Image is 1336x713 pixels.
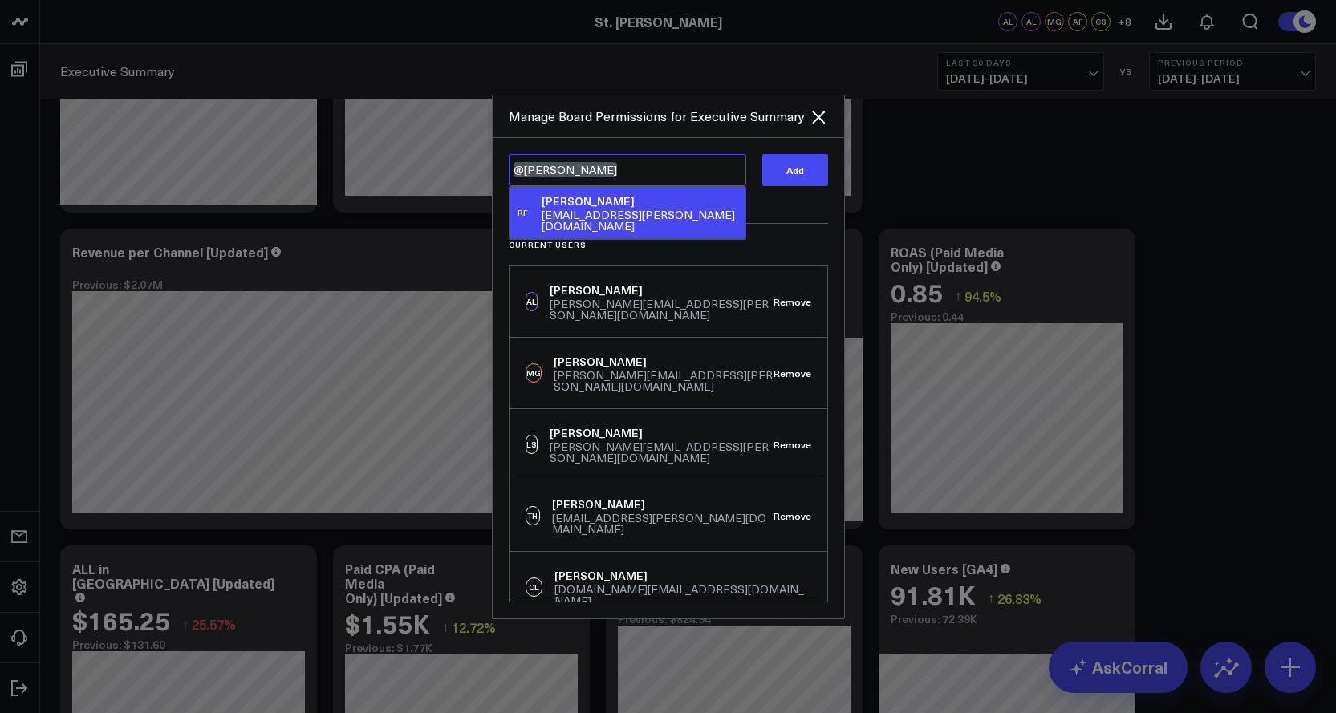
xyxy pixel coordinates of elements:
[516,203,530,222] div: RF
[526,292,538,311] div: AL
[774,296,811,307] button: Remove
[550,298,774,321] div: [PERSON_NAME][EMAIL_ADDRESS][PERSON_NAME][DOMAIN_NAME]
[552,496,773,512] div: [PERSON_NAME]
[526,363,542,383] div: MG
[554,568,810,584] div: [PERSON_NAME]
[509,240,828,249] h3: Current Users
[509,154,746,186] textarea: @[PERSON_NAME]
[542,209,739,232] div: [EMAIL_ADDRESS][PERSON_NAME][DOMAIN_NAME]
[554,584,810,606] div: [DOMAIN_NAME][EMAIL_ADDRESS][DOMAIN_NAME]
[542,193,739,209] div: [PERSON_NAME]
[550,425,774,441] div: [PERSON_NAME]
[526,506,541,525] div: TH
[554,354,774,370] div: [PERSON_NAME]
[526,435,538,454] div: LS
[526,577,543,597] div: CL
[762,154,828,186] button: Add
[774,510,811,521] button: Remove
[550,282,774,298] div: [PERSON_NAME]
[554,370,774,392] div: [PERSON_NAME][EMAIL_ADDRESS][PERSON_NAME][DOMAIN_NAME]
[552,512,773,535] div: [EMAIL_ADDRESS][PERSON_NAME][DOMAIN_NAME]
[774,367,811,379] button: Remove
[509,107,809,125] div: Manage Board Permissions for Executive Summary
[809,107,828,127] button: Close
[774,439,811,450] button: Remove
[550,441,774,464] div: [PERSON_NAME][EMAIL_ADDRESS][PERSON_NAME][DOMAIN_NAME]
